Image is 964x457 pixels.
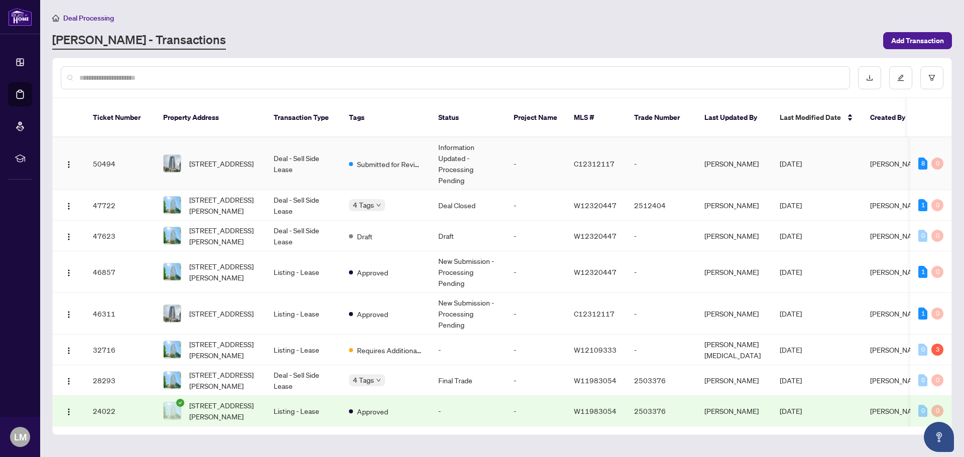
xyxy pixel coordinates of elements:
[696,251,772,293] td: [PERSON_NAME]
[266,396,341,426] td: Listing - Lease
[931,374,943,386] div: 0
[430,98,506,137] th: Status
[357,231,373,242] span: Draft
[189,194,258,216] span: [STREET_ADDRESS][PERSON_NAME]
[626,98,696,137] th: Trade Number
[14,430,27,444] span: LM
[574,159,615,168] span: C12312117
[65,347,73,355] img: Logo
[65,311,73,319] img: Logo
[176,399,184,407] span: check-circle
[85,137,155,190] td: 50494
[357,309,388,320] span: Approved
[780,345,802,354] span: [DATE]
[870,159,924,168] span: [PERSON_NAME]
[574,201,617,210] span: W12320447
[85,251,155,293] td: 46857
[266,190,341,221] td: Deal - Sell Side Lease
[65,408,73,416] img: Logo
[626,293,696,335] td: -
[506,190,566,221] td: -
[931,158,943,170] div: 0
[266,293,341,335] td: Listing - Lease
[266,98,341,137] th: Transaction Type
[357,159,422,170] span: Submitted for Review
[353,374,374,386] span: 4 Tags
[780,159,802,168] span: [DATE]
[341,98,430,137] th: Tags
[696,137,772,190] td: [PERSON_NAME]
[189,225,258,247] span: [STREET_ADDRESS][PERSON_NAME]
[85,293,155,335] td: 46311
[889,66,912,89] button: edit
[506,221,566,251] td: -
[780,231,802,240] span: [DATE]
[870,345,924,354] span: [PERSON_NAME]
[918,308,927,320] div: 1
[357,406,388,417] span: Approved
[376,378,381,383] span: down
[574,309,615,318] span: C12312117
[870,376,924,385] span: [PERSON_NAME]
[696,293,772,335] td: [PERSON_NAME]
[696,365,772,396] td: [PERSON_NAME]
[430,221,506,251] td: Draft
[870,406,924,415] span: [PERSON_NAME]
[780,201,802,210] span: [DATE]
[430,365,506,396] td: Final Trade
[65,161,73,169] img: Logo
[696,221,772,251] td: [PERSON_NAME]
[430,251,506,293] td: New Submission - Processing Pending
[430,335,506,365] td: -
[357,267,388,278] span: Approved
[920,66,943,89] button: filter
[924,422,954,452] button: Open asap
[61,228,77,244] button: Logo
[506,293,566,335] td: -
[506,335,566,365] td: -
[164,372,181,389] img: thumbnail-img
[61,197,77,213] button: Logo
[189,158,254,169] span: [STREET_ADDRESS]
[65,233,73,241] img: Logo
[52,15,59,22] span: home
[626,396,696,426] td: 2503376
[574,267,617,276] span: W12320447
[866,74,873,81] span: download
[566,98,626,137] th: MLS #
[266,365,341,396] td: Deal - Sell Side Lease
[626,251,696,293] td: -
[8,8,32,26] img: logo
[918,158,927,170] div: 8
[780,376,802,385] span: [DATE]
[883,32,952,49] button: Add Transaction
[430,190,506,221] td: Deal Closed
[164,341,181,358] img: thumbnail-img
[376,203,381,208] span: down
[164,227,181,244] img: thumbnail-img
[85,396,155,426] td: 24022
[931,266,943,278] div: 0
[357,345,422,356] span: Requires Additional Docs
[506,365,566,396] td: -
[85,335,155,365] td: 32716
[928,74,935,81] span: filter
[61,264,77,280] button: Logo
[266,137,341,190] td: Deal - Sell Side Lease
[61,372,77,388] button: Logo
[918,405,927,417] div: 0
[918,374,927,386] div: 0
[891,33,944,49] span: Add Transaction
[626,137,696,190] td: -
[506,251,566,293] td: -
[780,406,802,415] span: [DATE]
[780,112,841,123] span: Last Modified Date
[164,263,181,280] img: thumbnail-img
[61,403,77,419] button: Logo
[189,261,258,283] span: [STREET_ADDRESS][PERSON_NAME]
[931,199,943,211] div: 0
[696,335,772,365] td: [PERSON_NAME][MEDICAL_DATA]
[430,293,506,335] td: New Submission - Processing Pending
[430,396,506,426] td: -
[506,137,566,190] td: -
